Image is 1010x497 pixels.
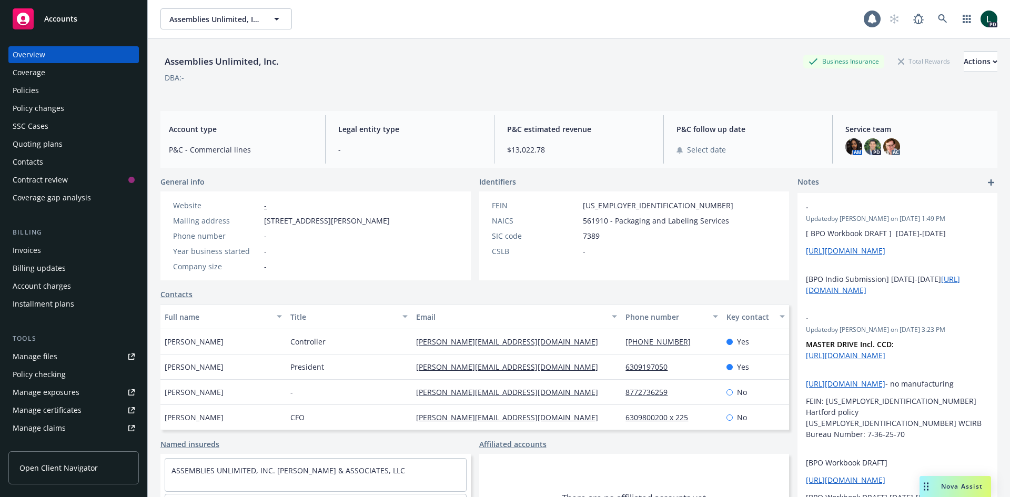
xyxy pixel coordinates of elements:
div: Title [290,311,396,322]
a: Switch app [956,8,977,29]
span: 7389 [583,230,600,241]
a: Billing updates [8,260,139,277]
span: Nova Assist [941,482,983,491]
span: CFO [290,412,305,423]
div: Website [173,200,260,211]
strong: MASTER DRIVE Incl. CCD: [806,339,894,349]
a: ASSEMBLIES UNLIMITED, INC. [PERSON_NAME] & ASSOCIATES, LLC [171,465,405,475]
div: Installment plans [13,296,74,312]
p: [BPO Workbook DRAFT] [806,457,989,468]
a: Manage claims [8,420,139,437]
span: [PERSON_NAME] [165,336,224,347]
span: Service team [845,124,989,135]
span: No [737,387,747,398]
span: - [264,246,267,257]
div: Invoices [13,242,41,259]
button: Email [412,304,621,329]
a: Contacts [8,154,139,170]
span: P&C estimated revenue [507,124,651,135]
div: Coverage [13,64,45,81]
a: [URL][DOMAIN_NAME] [806,379,885,389]
span: [STREET_ADDRESS][PERSON_NAME] [264,215,390,226]
div: SSC Cases [13,118,48,135]
div: DBA: - [165,72,184,83]
div: Account charges [13,278,71,295]
span: Account type [169,124,312,135]
div: Business Insurance [803,55,884,68]
a: - [264,200,267,210]
span: Updated by [PERSON_NAME] on [DATE] 1:49 PM [806,214,989,224]
a: SSC Cases [8,118,139,135]
div: Policy changes [13,100,64,117]
a: Coverage gap analysis [8,189,139,206]
div: FEIN [492,200,579,211]
a: Start snowing [884,8,905,29]
span: Select date [687,144,726,155]
img: photo [845,138,862,155]
div: Company size [173,261,260,272]
p: [BPO Indio Submission] [DATE]-[DATE] [806,273,989,296]
button: Key contact [722,304,789,329]
div: Coverage gap analysis [13,189,91,206]
div: Policies [13,82,39,99]
a: Contacts [160,289,193,300]
a: Account charges [8,278,139,295]
div: SIC code [492,230,579,241]
a: Manage exposures [8,384,139,401]
div: Contacts [13,154,43,170]
span: - [806,312,962,323]
p: - no manufacturing [806,378,989,389]
a: Policy checking [8,366,139,383]
a: [URL][DOMAIN_NAME] [806,475,885,485]
a: Named insureds [160,439,219,450]
span: Identifiers [479,176,516,187]
div: Mailing address [173,215,260,226]
a: [URL][DOMAIN_NAME] [806,246,885,256]
img: photo [883,138,900,155]
a: Affiliated accounts [479,439,547,450]
div: Policy checking [13,366,66,383]
div: Full name [165,311,270,322]
button: Full name [160,304,286,329]
button: Phone number [621,304,722,329]
div: Billing [8,227,139,238]
div: Manage files [13,348,57,365]
button: Nova Assist [920,476,991,497]
span: President [290,361,324,372]
a: add [985,176,997,189]
span: Yes [737,336,749,347]
span: [PERSON_NAME] [165,412,224,423]
div: Actions [964,52,997,72]
a: Coverage [8,64,139,81]
span: No [737,412,747,423]
a: Report a Bug [908,8,929,29]
div: Phone number [173,230,260,241]
div: Year business started [173,246,260,257]
div: Quoting plans [13,136,63,153]
span: - [338,144,482,155]
div: Manage BORs [13,438,62,454]
span: [US_EMPLOYER_IDENTIFICATION_NUMBER] [583,200,733,211]
a: Policy changes [8,100,139,117]
span: 561910 - Packaging and Labeling Services [583,215,729,226]
a: [PERSON_NAME][EMAIL_ADDRESS][DOMAIN_NAME] [416,362,607,372]
div: Overview [13,46,45,63]
div: Email [416,311,605,322]
a: Search [932,8,953,29]
button: Assemblies Unlimited, Inc. [160,8,292,29]
span: Yes [737,361,749,372]
span: Controller [290,336,326,347]
span: General info [160,176,205,187]
div: Manage certificates [13,402,82,419]
div: CSLB [492,246,579,257]
span: - [806,201,962,212]
span: Legal entity type [338,124,482,135]
span: - [583,246,585,257]
span: P&C follow up date [676,124,820,135]
span: Notes [797,176,819,189]
span: Accounts [44,15,77,23]
a: Installment plans [8,296,139,312]
a: Manage certificates [8,402,139,419]
a: Quoting plans [8,136,139,153]
a: Manage BORs [8,438,139,454]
